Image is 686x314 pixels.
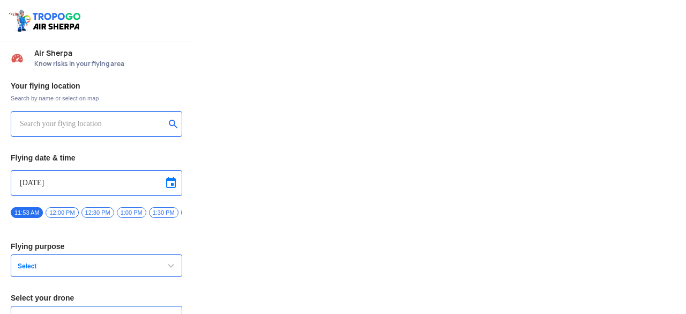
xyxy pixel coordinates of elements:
h3: Select your drone [11,294,182,302]
img: ic_tgdronemaps.svg [8,8,84,33]
span: 12:30 PM [81,207,114,218]
h3: Your flying location [11,82,182,90]
img: Risk Scores [11,52,24,64]
input: Search your flying location [20,118,165,130]
h3: Flying date & time [11,154,182,162]
span: Search by name or select on map [11,94,182,103]
input: Select Date [20,177,173,189]
span: 12:00 PM [46,207,78,218]
h3: Flying purpose [11,243,182,250]
span: 1:00 PM [117,207,146,218]
span: Select [13,262,147,271]
span: Know risks in your flying area [34,60,182,68]
span: Air Sherpa [34,49,182,57]
button: Select [11,254,182,277]
span: 11:53 AM [11,207,43,218]
span: 2:00 PM [181,207,211,218]
span: 1:30 PM [149,207,178,218]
